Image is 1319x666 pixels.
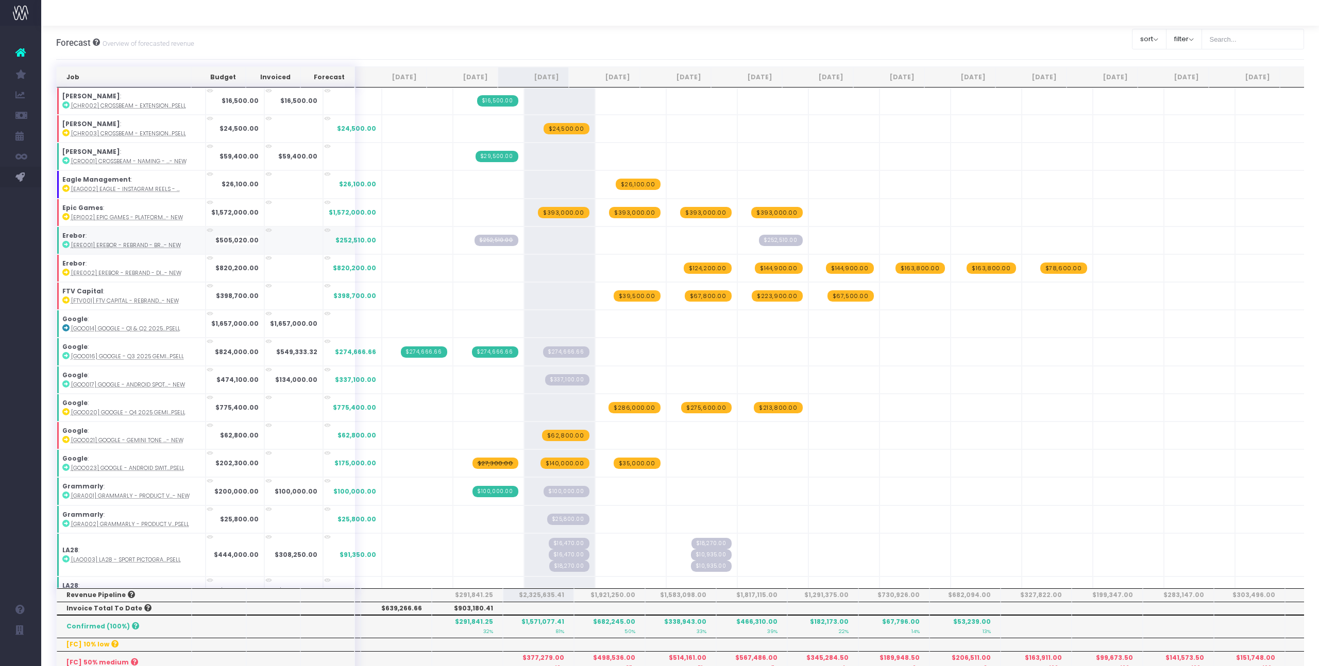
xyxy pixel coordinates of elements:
strong: $202,300.00 [215,459,259,467]
td: : [57,338,206,365]
th: $730,926.00 [858,588,929,602]
span: Streamtime Invoice: 919 – [CRO001] Crossbeam - Naming - Brand - New [476,151,518,162]
th: [FC] 10% low [57,638,192,651]
span: Streamtime Invoice: 898 – [GOO016] Google - Q3 2025 Gemini Design - Brand - Upsell [401,346,447,358]
span: $274,666.66 [335,347,376,357]
td: : [57,533,206,576]
th: $1,571,077.41 [503,615,574,638]
td: : [57,282,206,310]
th: $303,496.00 [1214,588,1285,602]
th: Nov 25: activate to sort column ascending [640,67,711,87]
strong: Grammarly [62,482,104,490]
input: Search... [1202,29,1305,49]
strong: $62,800.00 [220,431,259,440]
strong: Google [62,371,88,379]
span: Streamtime Invoice: 913 – [CHR002] Crossbeam - Extension - Brand - Upsell [477,95,518,107]
th: $283,147.00 [1143,588,1214,602]
td: : [57,366,206,394]
th: Mar 26: activate to sort column ascending [924,67,995,87]
span: $820,200.00 [333,264,376,273]
th: Budget [191,67,246,87]
span: Streamtime Draft Invoice: null – LA0003 - Sport Pictograms [691,560,732,572]
span: Streamtime Draft Invoice: null – LA0003 - Sport Pictograms [691,538,732,549]
span: wayahead Revenue Forecast Item [540,458,589,469]
strong: $85,000.00 [219,586,259,594]
strong: Erebor [62,231,86,240]
strong: $824,000.00 [215,347,259,356]
strong: $24,500.00 [219,124,259,133]
th: Dec 25: activate to sort column ascending [711,67,782,87]
span: Streamtime Draft Invoice: null – LA0003 - Sport Pictograms [549,538,589,549]
abbr: [CHR003] Crossbeam - Extension - Digital - Upsell [71,130,186,137]
small: Overview of forecasted revenue [100,38,194,48]
th: $338,943.00 [645,615,716,638]
strong: $1,657,000.00 [270,319,317,328]
th: $1,291,375.00 [787,588,858,602]
td: : [57,170,206,198]
abbr: [GOO023] Google - Android Switchers - Campaign - Upsell [71,464,184,472]
small: 81% [555,626,564,635]
strong: Grammarly [62,510,104,519]
abbr: [ERE002] Erebor - Rebrand - Digital - New [71,269,181,277]
strong: $820,200.00 [215,264,259,272]
span: $252,510.00 [335,236,376,245]
strong: $134,000.00 [275,375,317,384]
strong: $26,100.00 [222,180,259,188]
abbr: [EAG002] Eagle - Instagram Reels - New [71,185,180,193]
strong: $16,500.00 [222,96,259,105]
small: 13% [983,626,991,635]
strong: [PERSON_NAME] [62,147,120,156]
span: $91,350.00 [340,550,376,559]
small: 22% [839,626,849,635]
span: $24,500.00 [337,124,376,133]
strong: $16,500.00 [280,96,317,105]
td: : [57,505,206,533]
th: Invoiced [246,67,300,87]
strong: [PERSON_NAME] [62,92,120,100]
abbr: [GRA001] Grammarly - Product Videos - Brand - New [71,492,190,500]
strong: $59,400.00 [278,152,317,161]
span: $337,100.00 [335,375,376,384]
th: Apr 26: activate to sort column ascending [995,67,1067,87]
th: $182,173.00 [787,615,858,638]
span: wayahead Revenue Forecast Item [684,262,732,274]
strong: Epic Games [62,203,103,212]
th: $682,245.00 [574,615,645,638]
strong: $100,000.00 [275,487,317,496]
strong: LA28 [62,546,78,554]
abbr: [GRA002] Grammarly - Product Video - Brand - Upsell [71,520,189,528]
strong: $444,000.00 [214,550,259,559]
th: Jul 26: activate to sort column ascending [1209,67,1280,87]
th: $1,817,115.00 [716,588,787,602]
span: wayahead Revenue Forecast Item [538,207,589,218]
span: wayahead Revenue Forecast Item [542,430,589,441]
td: : [57,477,206,505]
th: Revenue Pipeline [57,588,192,602]
td: : [57,310,206,338]
small: 32% [483,626,493,635]
abbr: [GOO014] Google - Q1 & Q2 2025 Gemini Design Retainer - Brand - Upsell [71,325,180,332]
td: : [57,422,206,449]
th: Sep 25: activate to sort column ascending [498,67,569,87]
th: $1,583,098.00 [645,588,716,602]
span: wayahead Revenue Forecast Item [614,290,661,302]
strong: Eagle Management [62,175,131,184]
span: $25,800.00 [337,515,376,524]
strong: $505,020.00 [215,236,259,244]
span: wayahead Revenue Forecast Item [755,262,803,274]
span: $62,800.00 [337,431,376,440]
small: 50% [624,626,635,635]
strong: $549,333.32 [276,347,317,356]
strong: $398,700.00 [216,291,259,300]
th: Confirmed (100%) [57,615,192,638]
strong: $1,657,000.00 [211,319,259,328]
th: Jan 26: activate to sort column ascending [782,67,853,87]
span: $100,000.00 [333,487,376,496]
strong: $474,100.00 [216,375,259,384]
abbr: [GOO020] Google - Q4 2025 Gemini Design - Brand - Upsell [71,409,185,416]
th: $199,347.00 [1072,588,1143,602]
